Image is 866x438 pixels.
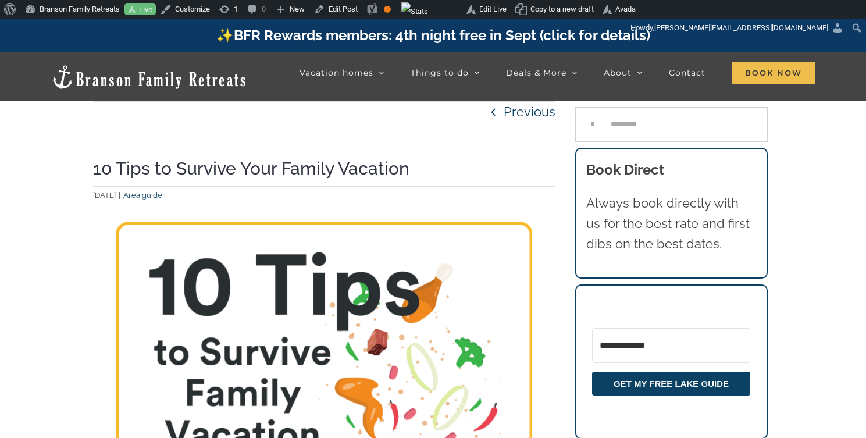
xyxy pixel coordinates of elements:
[592,372,750,396] button: GET MY FREE LAKE GUIDE
[592,328,750,363] input: Email Address
[669,69,705,77] span: Contact
[411,69,469,77] span: Things to do
[401,2,428,21] img: Views over 48 hours. Click for more Jetpack Stats.
[575,107,610,142] input: Search
[575,107,768,142] input: Search...
[93,157,556,180] h1: 10 Tips to Survive Your Family Vacation
[586,161,664,178] b: Book Direct
[506,61,578,84] a: Deals & More
[604,69,632,77] span: About
[411,61,480,84] a: Things to do
[124,3,156,16] a: Live
[604,61,643,84] a: About
[216,27,650,44] a: ✨BFR Rewards members: 4th night free in Sept (click for details)
[93,191,116,200] span: [DATE]
[300,61,815,84] nav: Main Menu
[654,23,828,32] span: [PERSON_NAME][EMAIL_ADDRESS][DOMAIN_NAME]
[732,62,815,84] span: Book Now
[384,6,391,13] div: OK
[300,61,384,84] a: Vacation homes
[51,64,248,90] img: Branson Family Retreats Logo
[506,69,566,77] span: Deals & More
[732,61,815,84] a: Book Now
[504,102,555,122] a: Previous
[626,19,848,37] a: Howdy,
[300,69,373,77] span: Vacation homes
[123,191,162,200] a: Area guide
[586,193,756,255] p: Always book directly with us for the best rate and first dibs on the best dates.
[669,61,705,84] a: Contact
[116,191,123,200] span: |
